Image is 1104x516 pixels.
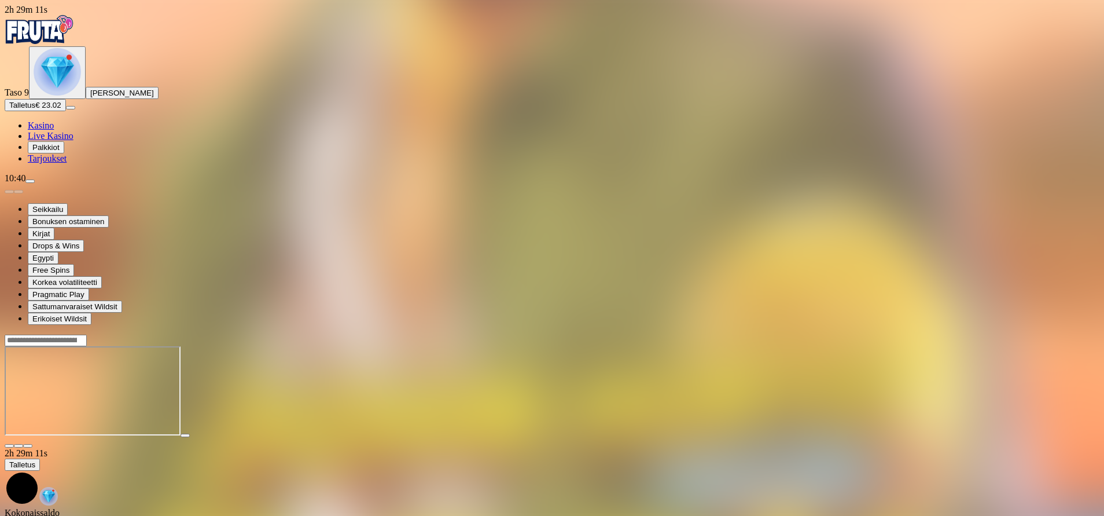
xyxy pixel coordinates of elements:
span: Bonuksen ostaminen [32,217,104,226]
span: Drops & Wins [32,241,79,250]
img: Fruta [5,15,74,44]
span: user session time [5,448,47,458]
button: [PERSON_NAME] [86,87,159,99]
a: Fruta [5,36,74,46]
span: Erikoiset Wildsit [32,314,87,323]
span: Talletus [9,460,35,469]
button: fullscreen icon [23,444,32,448]
button: Talletusplus icon€ 23.02 [5,99,66,111]
a: Tarjoukset [28,153,67,163]
button: Bonuksen ostaminen [28,215,109,228]
button: Talletus [5,459,40,471]
button: Egypti [28,252,58,264]
a: Live Kasino [28,131,73,141]
button: Palkkiot [28,141,64,153]
span: Free Spins [32,266,69,275]
button: Korkea volatiliteetti [28,276,102,288]
img: reward-icon [39,487,58,506]
span: Talletus [9,101,35,109]
span: Egypti [32,254,54,262]
a: Kasino [28,120,54,130]
div: Game menu [5,448,1099,508]
span: Pragmatic Play [32,290,84,299]
button: level unlocked [29,46,86,99]
button: Pragmatic Play [28,288,89,301]
span: Korkea volatiliteetti [32,278,97,287]
button: prev slide [5,190,14,193]
nav: Primary [5,15,1099,164]
button: close icon [5,444,14,448]
span: [PERSON_NAME] [90,89,154,97]
button: chevron-down icon [14,444,23,448]
span: Sattumanvaraiset Wildsit [32,302,117,311]
button: menu [25,180,35,183]
span: Kirjat [32,229,50,238]
button: Kirjat [28,228,54,240]
button: Sattumanvaraiset Wildsit [28,301,122,313]
span: € 23.02 [35,101,61,109]
span: Taso 9 [5,87,29,97]
span: user session time [5,5,47,14]
button: Erikoiset Wildsit [28,313,91,325]
span: Seikkailu [32,205,63,214]
img: level unlocked [34,48,81,96]
button: Free Spins [28,264,74,276]
button: next slide [14,190,23,193]
button: Seikkailu [28,203,68,215]
button: Drops & Wins [28,240,84,252]
nav: Main menu [5,120,1099,164]
input: Search [5,335,87,346]
button: menu [66,106,75,109]
span: Palkkiot [32,143,60,152]
button: play icon [181,434,190,437]
iframe: John Hunter and the Book of Tut [5,346,181,436]
span: 10:40 [5,173,25,183]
